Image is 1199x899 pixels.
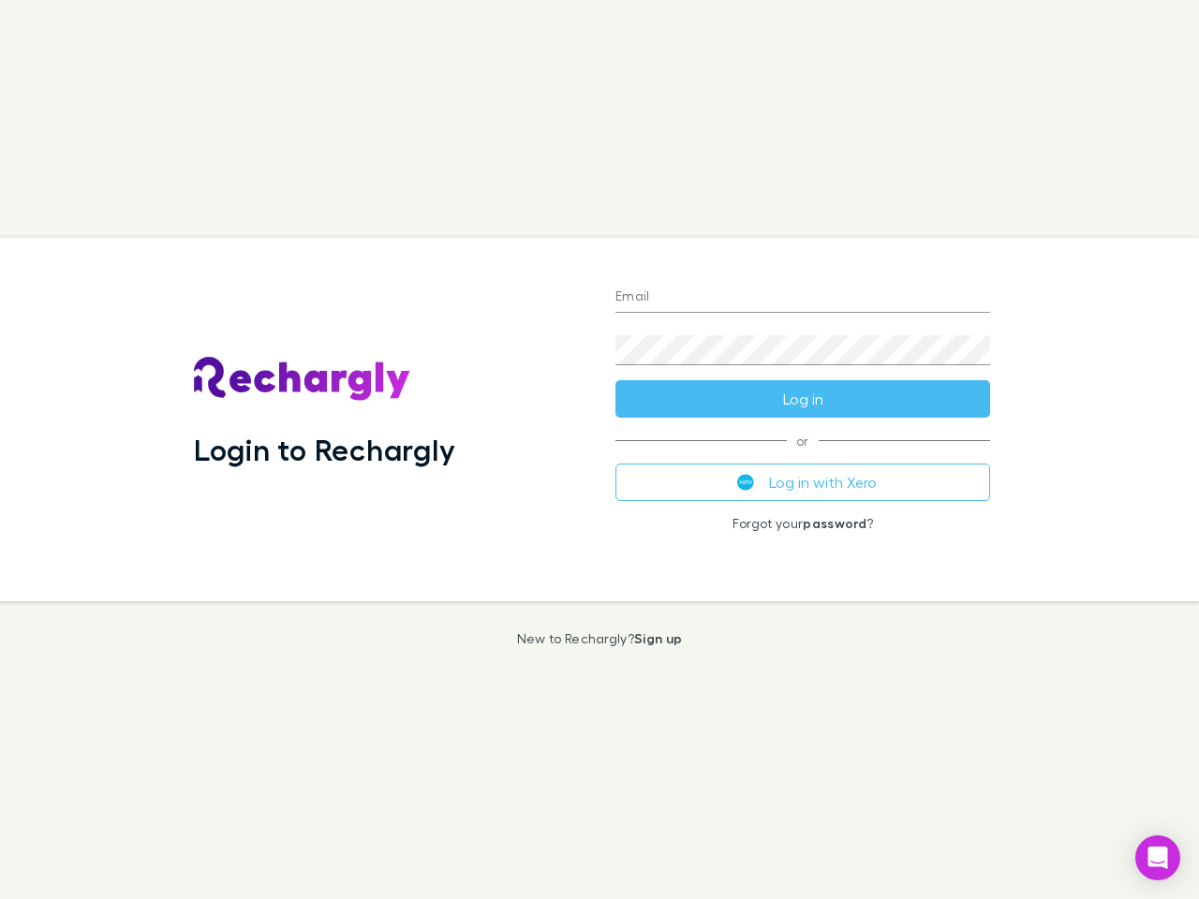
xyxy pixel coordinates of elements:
img: Xero's logo [737,474,754,491]
h1: Login to Rechargly [194,432,455,467]
div: Open Intercom Messenger [1135,835,1180,880]
span: or [615,440,990,441]
a: Sign up [634,630,682,646]
button: Log in [615,380,990,418]
button: Log in with Xero [615,464,990,501]
p: Forgot your ? [615,516,990,531]
a: password [803,515,866,531]
p: New to Rechargly? [517,631,683,646]
img: Rechargly's Logo [194,357,411,402]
